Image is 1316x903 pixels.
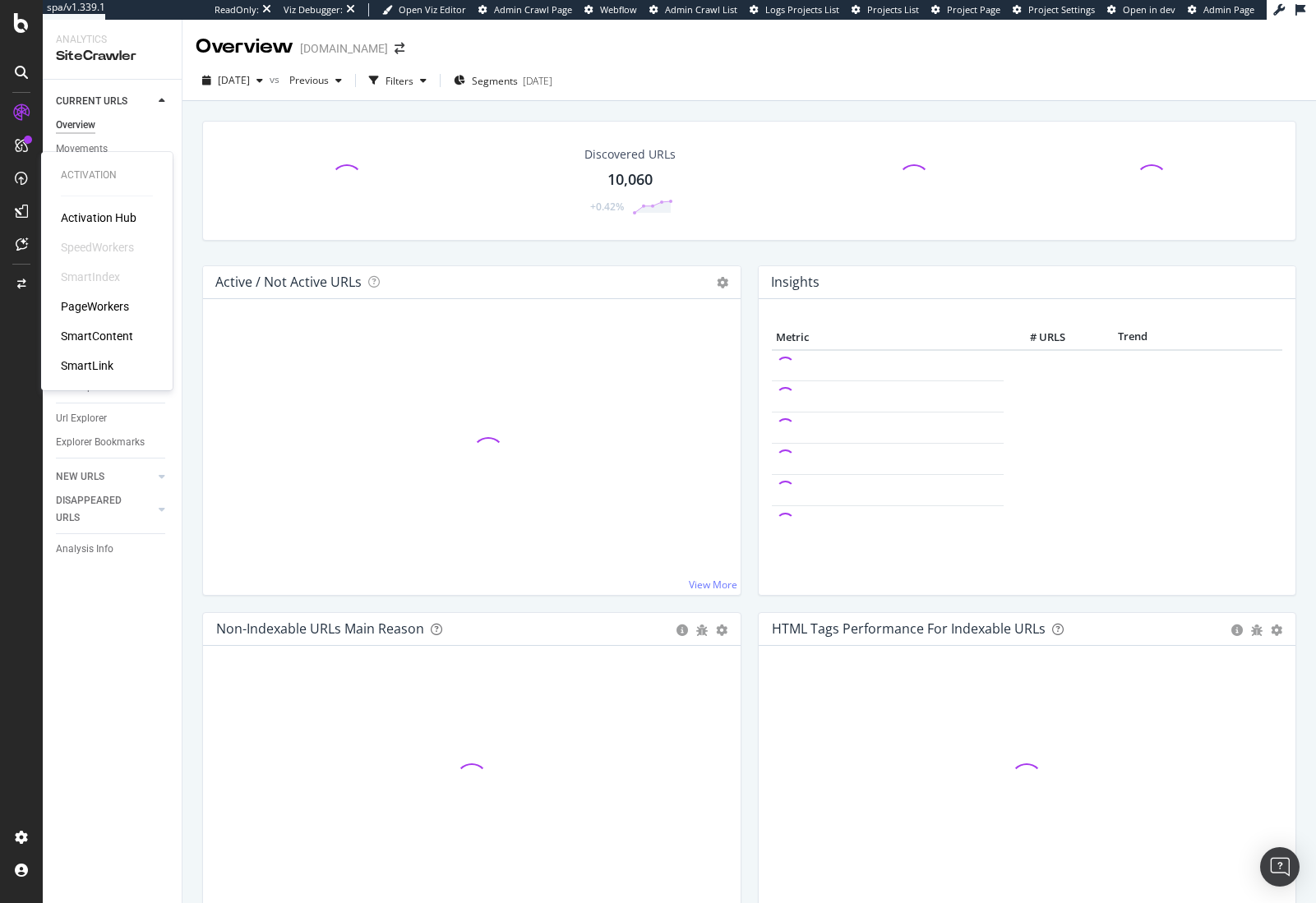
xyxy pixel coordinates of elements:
span: Project Settings [1028,3,1095,16]
div: Open Intercom Messenger [1260,847,1300,887]
a: NEW URLS [56,468,154,486]
div: Filters [386,74,413,88]
a: PageWorkers [61,298,129,315]
th: # URLS [1004,325,1069,350]
span: Admin Page [1203,3,1254,16]
div: [DATE] [523,74,552,88]
div: Url Explorer [56,410,107,427]
a: Project Settings [1013,3,1095,16]
div: bug [1251,624,1263,636]
h4: Insights [771,271,820,293]
i: Options [717,277,728,288]
button: Segments[DATE] [447,67,559,94]
span: Admin Crawl Page [494,3,572,16]
a: Analysis Info [56,541,170,558]
div: Activation [61,168,153,182]
span: 2025 Oct. 12th [218,73,250,87]
div: SiteCrawler [56,47,169,66]
h4: Active / Not Active URLs [215,271,362,293]
div: Discovered URLs [584,146,676,163]
div: bug [696,624,708,636]
span: Open Viz Editor [399,3,466,16]
a: DISAPPEARED URLS [56,492,154,527]
button: Filters [362,67,433,94]
span: Segments [472,74,518,88]
a: Overview [56,117,170,134]
div: +0.42% [590,200,624,214]
a: Admin Crawl List [649,3,737,16]
a: Project Page [931,3,1000,16]
div: ReadOnly: [215,3,259,16]
div: arrow-right-arrow-left [395,43,404,54]
div: HTML Tags Performance for Indexable URLs [772,620,1046,637]
div: DISAPPEARED URLS [56,492,139,527]
a: Webflow [584,3,637,16]
span: Projects List [867,3,919,16]
a: View More [689,578,737,592]
div: Explorer Bookmarks [56,434,145,451]
span: Webflow [600,3,637,16]
div: Overview [56,117,95,134]
th: Metric [772,325,1004,350]
div: gear [1271,624,1282,636]
a: SmartLink [61,357,113,374]
div: SpeedWorkers [61,239,134,256]
a: Movements [56,141,170,158]
span: Open in dev [1123,3,1175,16]
a: Open in dev [1107,3,1175,16]
a: Admin Crawl Page [478,3,572,16]
a: Open Viz Editor [382,3,466,16]
span: Admin Crawl List [665,3,737,16]
th: Trend [1069,325,1196,350]
a: Explorer Bookmarks [56,434,170,451]
a: Url Explorer [56,410,170,427]
div: Analysis Info [56,541,113,558]
div: NEW URLS [56,468,104,486]
a: Activation Hub [61,210,136,226]
div: Non-Indexable URLs Main Reason [216,620,424,637]
div: gear [716,624,727,636]
div: circle-info [676,624,688,636]
div: Overview [196,33,293,61]
div: circle-info [1231,624,1243,636]
div: Viz Debugger: [284,3,343,16]
button: [DATE] [196,67,270,94]
div: SmartIndex [61,269,120,285]
a: Admin Page [1188,3,1254,16]
div: Analytics [56,33,169,47]
div: CURRENT URLS [56,93,127,110]
a: Logs Projects List [750,3,839,16]
button: Previous [283,67,349,94]
span: Previous [283,73,329,87]
div: [DOMAIN_NAME] [300,40,388,57]
span: Logs Projects List [765,3,839,16]
span: vs [270,72,283,86]
a: Projects List [852,3,919,16]
a: SmartContent [61,328,133,344]
div: Movements [56,141,108,158]
a: CURRENT URLS [56,93,154,110]
span: Project Page [947,3,1000,16]
div: 10,060 [607,169,653,191]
